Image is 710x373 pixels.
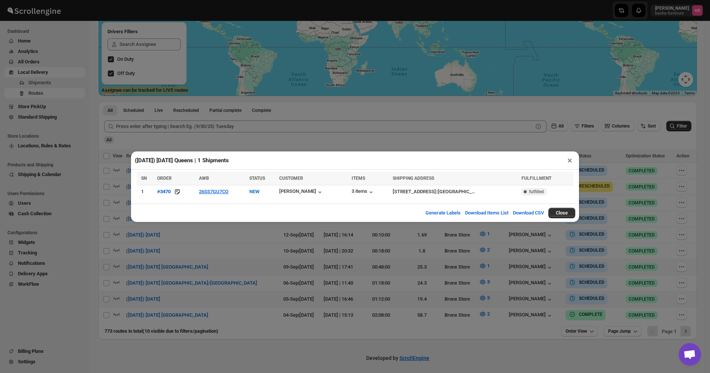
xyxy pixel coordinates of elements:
[157,176,172,181] span: ORDER
[393,176,434,181] span: SHIPPING ADDRESS
[461,206,513,220] button: Download Items List
[279,188,324,196] button: [PERSON_NAME]
[199,189,228,194] button: 26SS7GU7CO
[279,176,303,181] span: CUSTOMER
[393,188,517,195] div: |
[249,176,265,181] span: STATUS
[679,343,701,366] a: Open chat
[249,189,259,194] span: NEW
[141,176,147,181] span: SN
[157,188,171,195] button: #3470
[529,189,544,195] span: fulfilled
[352,176,365,181] span: ITEMS
[438,188,475,195] div: [GEOGRAPHIC_DATA]
[352,188,375,196] button: 3 items
[393,188,436,195] div: [STREET_ADDRESS]
[137,185,155,198] td: 1
[508,206,548,220] button: Download CSV
[135,157,229,164] h2: ([DATE]) [DATE] Queens | 1 Shipments
[199,176,209,181] span: AWB
[521,176,551,181] span: FULFILLMENT
[157,189,171,194] div: #3470
[421,206,465,220] button: Generate Labels
[564,155,575,166] button: ×
[548,208,575,218] button: Close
